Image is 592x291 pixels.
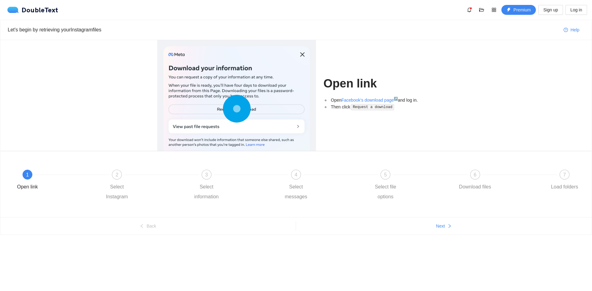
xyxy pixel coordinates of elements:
[564,28,568,33] span: question-circle
[278,182,314,202] div: Select messages
[447,224,452,229] span: right
[459,182,491,192] div: Download files
[457,170,547,192] div: 6Download files
[99,170,188,202] div: 2Select Instagram
[341,98,398,103] a: Facebook's download page↗
[474,172,476,177] span: 6
[465,7,474,12] span: bell
[116,172,118,177] span: 2
[570,6,582,13] span: Log in
[551,182,578,192] div: Load folders
[464,5,474,15] button: bell
[507,8,511,13] span: thunderbolt
[189,182,224,202] div: Select information
[189,170,278,202] div: 3Select information
[296,221,592,231] button: Nextright
[543,6,558,13] span: Sign up
[7,7,58,13] a: logoDoubleText
[547,170,582,192] div: 7Load folders
[330,97,435,103] li: Open and log in.
[323,76,435,91] h1: Open link
[501,5,536,15] button: thunderboltPremium
[8,26,559,34] div: Let's begin by retrieving your Instagram files
[477,7,486,12] span: folder-open
[351,104,394,110] code: Request a download
[513,6,531,13] span: Premium
[99,182,135,202] div: Select Instagram
[7,7,22,13] img: logo
[10,170,99,192] div: 1Open link
[563,172,566,177] span: 7
[7,7,58,13] div: DoubleText
[205,172,208,177] span: 3
[384,172,387,177] span: 5
[368,182,403,202] div: Select file options
[477,5,487,15] button: folder-open
[295,172,298,177] span: 4
[17,182,38,192] div: Open link
[394,97,398,100] sup: ↗
[0,221,296,231] button: leftBack
[565,5,587,15] button: Log in
[570,26,579,33] span: Help
[436,223,445,229] span: Next
[489,7,499,12] span: appstore
[489,5,499,15] button: appstore
[368,170,457,202] div: 5Select file options
[538,5,563,15] button: Sign up
[278,170,368,202] div: 4Select messages
[26,172,29,177] span: 1
[559,25,584,35] button: question-circleHelp
[330,103,435,111] li: Then click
